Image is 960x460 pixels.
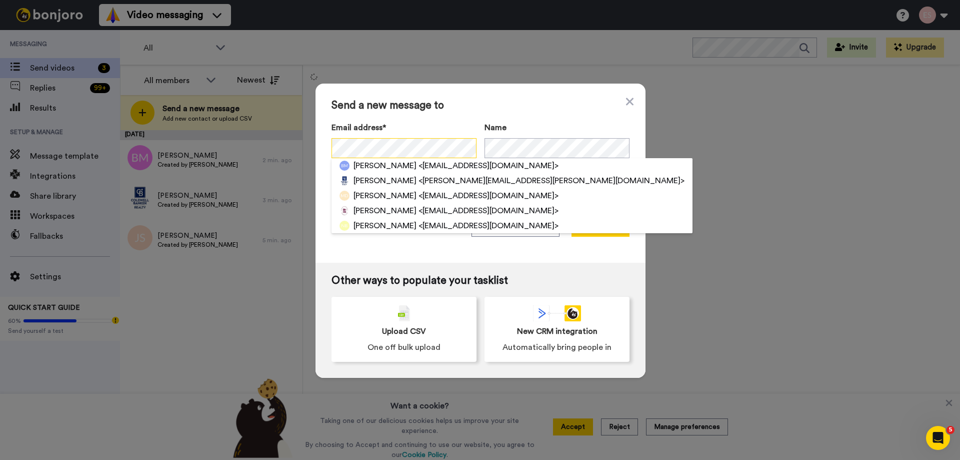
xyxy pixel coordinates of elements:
[418,205,558,217] span: <[EMAIL_ADDRESS][DOMAIN_NAME]>
[339,161,349,171] img: bm.png
[367,341,440,353] span: One off bulk upload
[418,160,558,172] span: <[EMAIL_ADDRESS][DOMAIN_NAME]>
[502,341,611,353] span: Automatically bring people in
[418,220,558,232] span: <[EMAIL_ADDRESS][DOMAIN_NAME]>
[339,176,349,186] img: 02318b0d-5407-4a0e-b570-b84a150a4d0d.jpg
[926,426,950,450] iframe: Intercom live chat
[517,325,597,337] span: New CRM integration
[353,175,416,187] span: [PERSON_NAME]
[353,205,416,217] span: [PERSON_NAME]
[331,122,476,134] label: Email address*
[398,305,410,321] img: csv-grey.png
[353,220,416,232] span: [PERSON_NAME]
[418,190,558,202] span: <[EMAIL_ADDRESS][DOMAIN_NAME]>
[331,275,629,287] span: Other ways to populate your tasklist
[533,305,581,321] div: animation
[339,191,349,201] img: md.png
[339,221,349,231] img: nb.png
[331,100,629,112] span: Send a new message to
[382,325,426,337] span: Upload CSV
[353,160,416,172] span: [PERSON_NAME]
[946,426,954,434] span: 5
[339,206,349,216] img: b8e89250-4a1e-429b-9202-b7722a4b1f59.jpg
[353,190,416,202] span: [PERSON_NAME]
[484,122,506,134] span: Name
[418,175,684,187] span: <[PERSON_NAME][EMAIL_ADDRESS][PERSON_NAME][DOMAIN_NAME]>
